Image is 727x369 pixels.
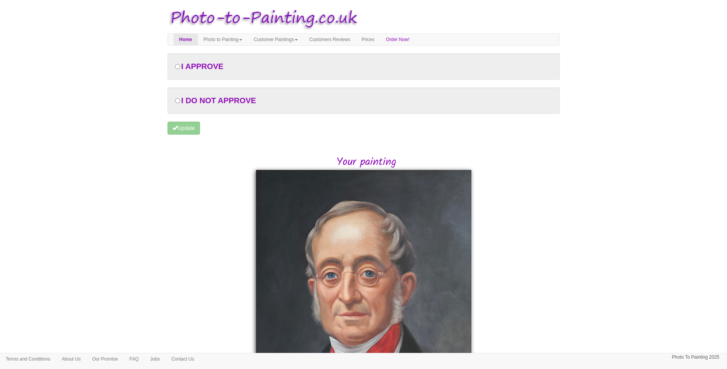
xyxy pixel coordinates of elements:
a: Home [174,34,198,45]
a: Our Promise [86,353,123,365]
a: Contact Us [166,353,200,365]
span: I DO NOT APPROVE [181,96,256,105]
a: About Us [56,353,86,365]
a: Photo to Painting [198,34,248,45]
a: Customer Paintings [248,34,304,45]
a: Jobs [144,353,166,365]
h2: Your painting [173,156,560,168]
p: Photo To Painting 2025 [672,353,719,361]
a: Prices [356,34,380,45]
span: I APPROVE [181,62,223,71]
img: Photo to Painting [164,4,360,33]
a: Order Now! [380,34,415,45]
a: Customers Reviews [304,34,356,45]
a: FAQ [124,353,144,365]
